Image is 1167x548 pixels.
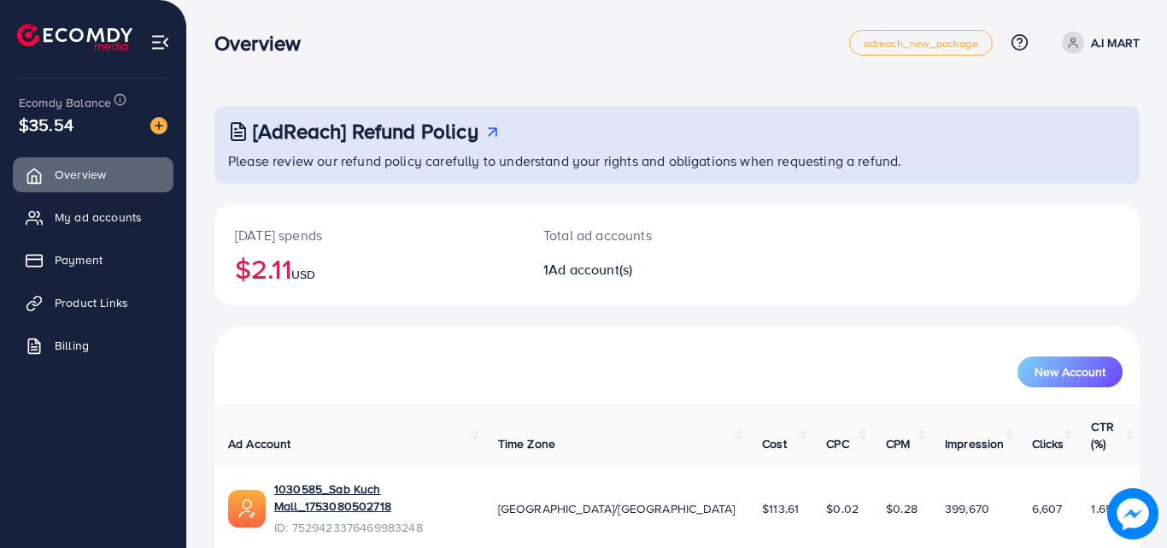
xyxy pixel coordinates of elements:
[214,31,314,56] h3: Overview
[55,337,89,354] span: Billing
[826,500,859,517] span: $0.02
[945,500,989,517] span: 399,670
[55,166,106,183] span: Overview
[150,32,170,52] img: menu
[1017,356,1123,387] button: New Account
[291,266,315,283] span: USD
[19,112,73,137] span: $35.54
[1091,500,1112,517] span: 1.65
[228,490,266,527] img: ic-ads-acc.e4c84228.svg
[1032,435,1064,452] span: Clicks
[849,30,993,56] a: adreach_new_package
[1055,32,1140,54] a: A.I MART
[1091,32,1140,53] p: A.I MART
[55,251,103,268] span: Payment
[762,500,799,517] span: $113.61
[228,435,291,452] span: Ad Account
[762,435,787,452] span: Cost
[498,500,736,517] span: [GEOGRAPHIC_DATA]/[GEOGRAPHIC_DATA]
[13,328,173,362] a: Billing
[55,294,128,311] span: Product Links
[826,435,848,452] span: CPC
[548,260,632,279] span: Ad account(s)
[274,480,471,516] a: 1030585_Sab Kuch Mall_1753080502718
[13,200,173,234] a: My ad accounts
[1035,366,1105,378] span: New Account
[55,209,142,226] span: My ad accounts
[19,94,111,111] span: Ecomdy Balance
[543,225,734,245] p: Total ad accounts
[150,117,167,134] img: image
[1091,418,1113,452] span: CTR (%)
[235,252,502,285] h2: $2.11
[543,262,734,278] h2: 1
[13,243,173,277] a: Payment
[1032,500,1063,517] span: 6,607
[253,119,478,144] h3: [AdReach] Refund Policy
[274,519,471,536] span: ID: 7529423376469983248
[945,435,1005,452] span: Impression
[886,500,918,517] span: $0.28
[235,225,502,245] p: [DATE] spends
[13,157,173,192] a: Overview
[498,435,555,452] span: Time Zone
[864,38,978,49] span: adreach_new_package
[228,150,1129,171] p: Please review our refund policy carefully to understand your rights and obligations when requesti...
[1107,488,1158,539] img: image
[886,435,910,452] span: CPM
[13,286,173,320] a: Product Links
[17,24,132,50] img: logo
